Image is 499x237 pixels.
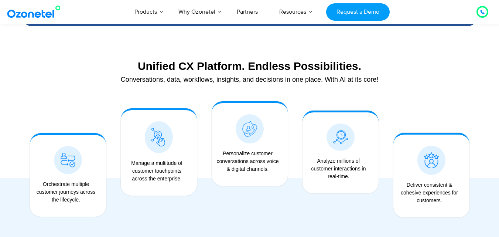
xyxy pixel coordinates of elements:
div: Unified CX Platform. Endless Possibilities. [26,60,473,72]
div: Personalize customer conversations across voice & digital channels. [215,150,280,173]
a: Request a Demo [326,3,389,21]
div: Analyze millions of customer interactions in real-time. [306,157,371,180]
div: Orchestrate multiple customer journeys across the lifecycle. [34,180,99,204]
div: Manage a multitude of customer touchpoints across the enterprise. [124,159,189,183]
div: Deliver consistent & cohesive experiences for customers. [397,181,462,204]
div: Conversations, data, workflows, insights, and decisions in one place. With AI at its core! [26,76,473,83]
